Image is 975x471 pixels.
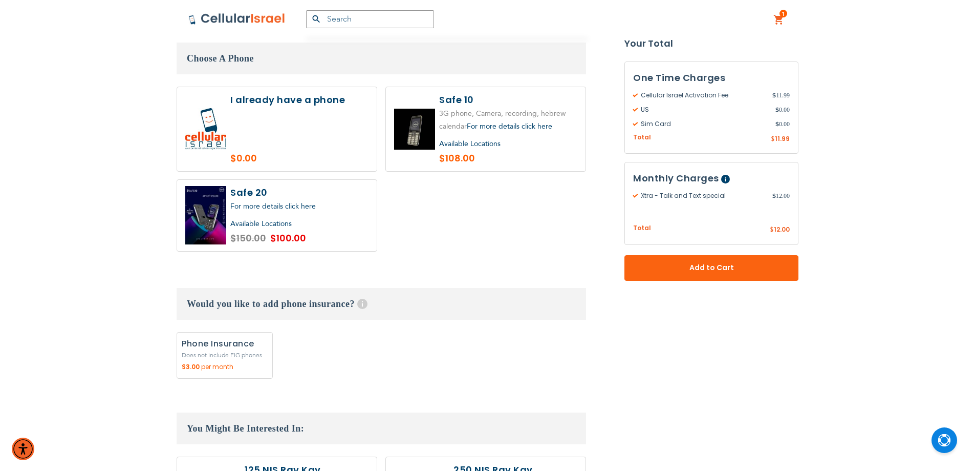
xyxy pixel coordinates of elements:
[775,105,779,114] span: $
[633,172,719,185] span: Monthly Charges
[772,192,776,201] span: $
[773,14,785,26] a: 1
[633,119,775,129] span: Sim Card
[782,10,785,18] span: 1
[775,119,779,129] span: $
[12,438,34,460] div: Accessibility Menu
[774,226,790,234] span: 12.00
[770,226,774,235] span: $
[230,219,292,229] a: Available Locations
[772,192,790,201] span: 12.00
[658,263,765,274] span: Add to Cart
[633,192,772,201] span: Xtra - Talk and Text special
[357,299,367,309] span: Help
[775,134,790,143] span: 11.99
[775,119,790,129] span: 0.00
[467,121,552,131] a: For more details click here
[721,175,730,184] span: Help
[177,288,586,320] h3: Would you like to add phone insurance?
[772,91,776,100] span: $
[306,10,434,28] input: Search
[633,105,775,114] span: US
[187,53,254,64] span: Choose A Phone
[439,139,501,149] a: Available Locations
[188,13,286,25] img: Cellular Israel Logo
[633,91,772,100] span: Cellular Israel Activation Fee
[187,423,304,434] span: You Might Be Interested In:
[230,201,316,211] a: For more details click here
[771,135,775,144] span: $
[633,70,790,86] h3: One Time Charges
[772,91,790,100] span: 11.99
[624,36,798,51] strong: Your Total
[633,224,651,234] span: Total
[624,255,798,281] button: Add to Cart
[775,105,790,114] span: 0.00
[633,133,651,142] span: Total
